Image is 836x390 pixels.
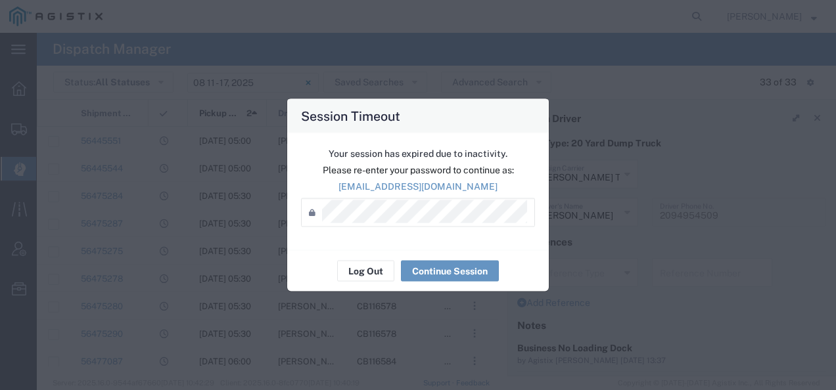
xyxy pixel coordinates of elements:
[401,261,499,282] button: Continue Session
[337,261,394,282] button: Log Out
[301,147,535,161] p: Your session has expired due to inactivity.
[301,180,535,194] p: [EMAIL_ADDRESS][DOMAIN_NAME]
[301,163,535,177] p: Please re-enter your password to continue as:
[301,106,400,125] h4: Session Timeout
